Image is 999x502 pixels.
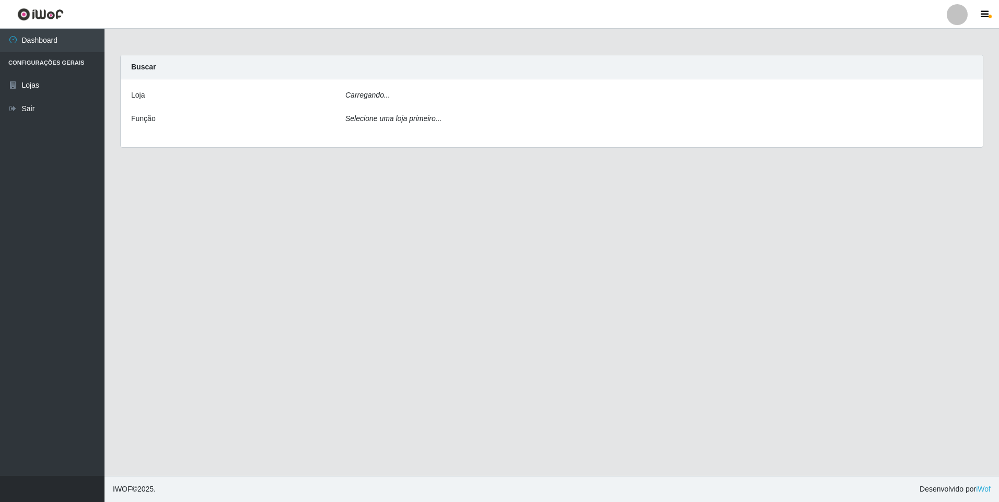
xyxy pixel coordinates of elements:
span: © 2025 . [113,484,156,495]
i: Selecione uma loja primeiro... [345,114,442,123]
label: Função [131,113,156,124]
strong: Buscar [131,63,156,71]
label: Loja [131,90,145,101]
a: iWof [976,485,991,493]
i: Carregando... [345,91,390,99]
span: IWOF [113,485,132,493]
img: CoreUI Logo [17,8,64,21]
span: Desenvolvido por [920,484,991,495]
